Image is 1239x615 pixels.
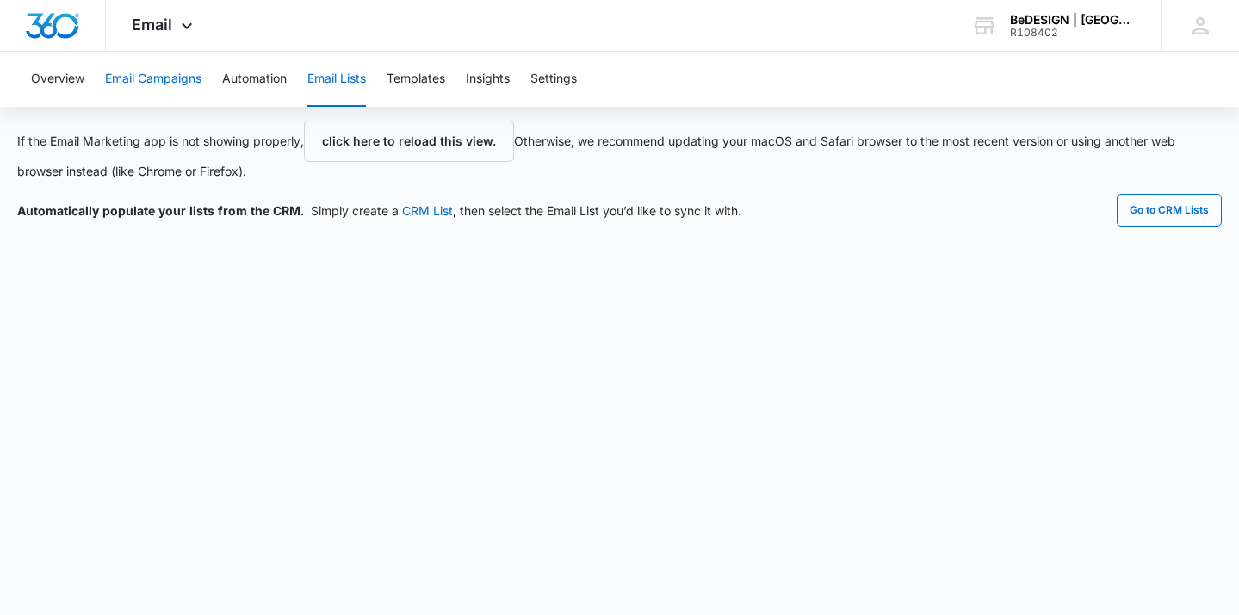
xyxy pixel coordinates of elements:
[466,52,510,107] button: Insights
[530,52,577,107] button: Settings
[1117,194,1222,227] button: Go to CRM Lists
[402,203,453,218] a: CRM List
[17,121,1222,180] p: If the Email Marketing app is not showing properly, Otherwise, we recommend updating your macOS a...
[1010,13,1136,27] div: account name
[304,121,514,162] button: click here to reload this view.
[307,52,366,107] button: Email Lists
[132,16,172,34] span: Email
[222,52,287,107] button: Automation
[17,202,741,220] div: Simply create a , then select the Email List you’d like to sync it with.
[17,203,304,218] span: Automatically populate your lists from the CRM.
[1010,27,1136,39] div: account id
[31,52,84,107] button: Overview
[387,52,445,107] button: Templates
[105,52,201,107] button: Email Campaigns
